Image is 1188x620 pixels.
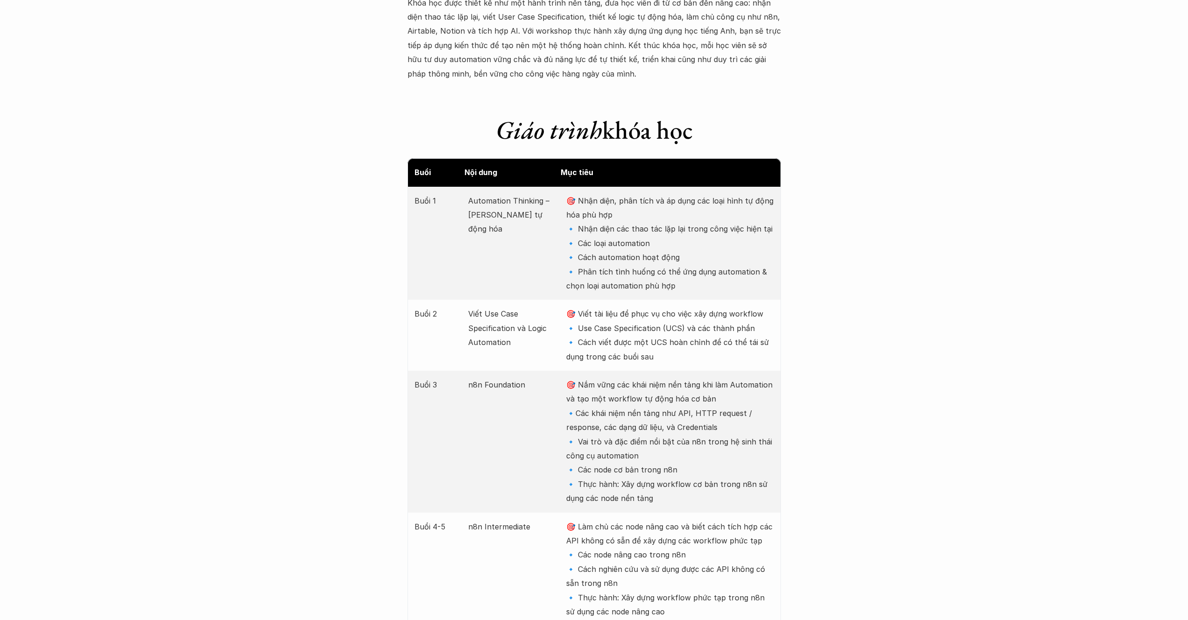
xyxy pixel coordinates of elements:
h1: khóa học [408,115,781,145]
p: Buổi 4-5 [415,520,459,534]
strong: Mục tiêu [561,168,593,177]
p: Buổi 1 [415,194,459,208]
p: Automation Thinking – [PERSON_NAME] tự động hóa [468,194,557,236]
p: 🎯 Nắm vững các khái niệm nền tảng khi làm Automation và tạo một workflow tự động hóa cơ bản 🔹Các ... [566,378,773,506]
p: 🎯 Làm chủ các node nâng cao và biết cách tích hợp các API không có sẵn để xây dựng các workflow p... [566,520,773,619]
em: Giáo trình [496,113,602,146]
p: 🎯 Nhận diện, phân tích và áp dụng các loại hình tự động hóa phù hợp 🔹 Nhận diện các thao tác lặp ... [566,194,773,293]
p: n8n Foundation [468,378,557,392]
p: n8n Intermediate [468,520,557,534]
p: Buổi 3 [415,378,459,392]
strong: Buổi [415,168,431,177]
p: Buổi 2 [415,307,459,321]
p: Viết Use Case Specification và Logic Automation [468,307,557,349]
p: 🎯 Viết tài liệu để phục vụ cho việc xây dựng workflow 🔹 Use Case Specification (UCS) và các thành... [566,307,773,364]
strong: Nội dung [464,168,497,177]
